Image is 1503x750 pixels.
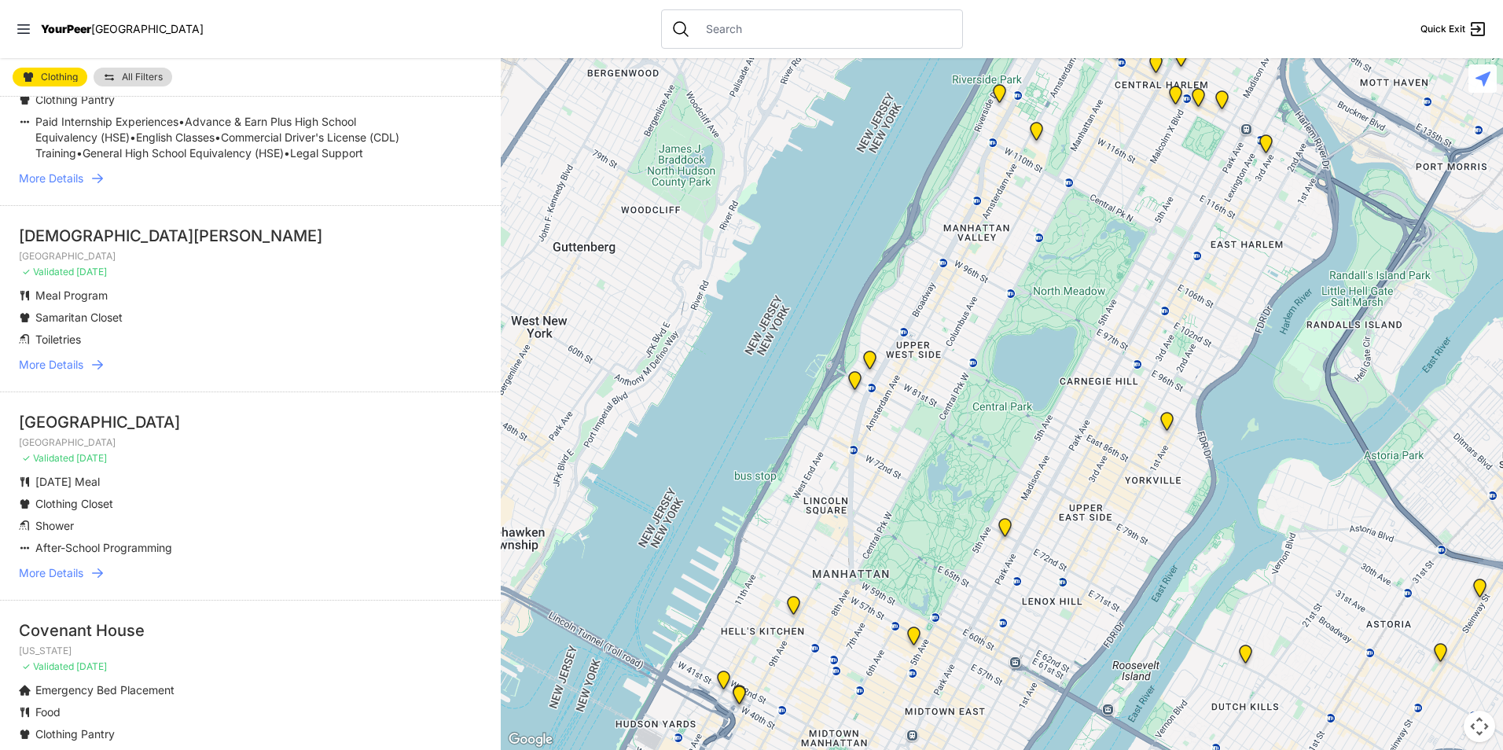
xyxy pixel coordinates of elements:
[35,519,74,532] span: Shower
[41,72,78,82] span: Clothing
[505,730,557,750] img: Google
[19,565,83,581] span: More Details
[130,131,136,144] span: •
[35,311,123,324] span: Samaritan Closet
[35,497,113,510] span: Clothing Closet
[1171,48,1191,73] div: Manhattan
[136,131,215,144] span: English Classes
[76,146,83,160] span: •
[35,289,108,302] span: Meal Program
[35,541,172,554] span: After-School Programming
[19,225,482,247] div: [DEMOGRAPHIC_DATA][PERSON_NAME]
[19,436,482,449] p: [GEOGRAPHIC_DATA]
[19,411,482,433] div: [GEOGRAPHIC_DATA]
[35,93,115,106] span: Clothing Pantry
[41,24,204,34] a: YourPeer[GEOGRAPHIC_DATA]
[41,22,91,35] span: YourPeer
[19,619,482,642] div: Covenant House
[35,475,100,488] span: [DATE] Meal
[94,68,172,86] a: All Filters
[19,565,482,581] a: More Details
[35,333,81,346] span: Toiletries
[860,351,880,376] div: Pathways Adult Drop-In Program
[1212,90,1232,116] div: East Harlem
[1464,711,1495,742] button: Map camera controls
[714,671,733,696] div: New York
[76,452,107,464] span: [DATE]
[22,452,74,464] span: ✓ Validated
[1420,20,1487,39] a: Quick Exit
[35,705,61,719] span: Food
[35,683,175,697] span: Emergency Bed Placement
[19,357,83,373] span: More Details
[76,266,107,278] span: [DATE]
[1420,23,1465,35] span: Quick Exit
[784,596,803,621] div: 9th Avenue Drop-in Center
[1236,645,1255,670] div: Fancy Thrift Shop
[19,171,83,186] span: More Details
[505,730,557,750] a: Open this area in Google Maps (opens a new window)
[290,146,363,160] span: Legal Support
[122,72,163,82] span: All Filters
[19,250,482,263] p: [GEOGRAPHIC_DATA]
[990,84,1009,109] div: Ford Hall
[995,518,1015,543] div: Manhattan
[1189,88,1208,113] div: Manhattan
[215,131,221,144] span: •
[1027,122,1046,147] div: The Cathedral Church of St. John the Divine
[91,22,204,35] span: [GEOGRAPHIC_DATA]
[1146,54,1166,79] div: Uptown/Harlem DYCD Youth Drop-in Center
[178,115,185,128] span: •
[83,146,284,160] span: General High School Equivalency (HSE)
[19,645,482,657] p: [US_STATE]
[1256,134,1276,160] div: Main Location
[35,727,115,741] span: Clothing Pantry
[35,115,178,128] span: Paid Internship Experiences
[729,686,749,711] div: Metro Baptist Church
[696,21,953,37] input: Search
[22,266,74,278] span: ✓ Validated
[284,146,290,160] span: •
[22,660,74,672] span: ✓ Validated
[19,171,482,186] a: More Details
[1157,412,1177,437] div: Avenue Church
[35,115,356,144] span: Advance & Earn Plus High School Equivalency (HSE)
[76,660,107,672] span: [DATE]
[13,68,87,86] a: Clothing
[19,357,482,373] a: More Details
[729,685,749,710] div: Metro Baptist Church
